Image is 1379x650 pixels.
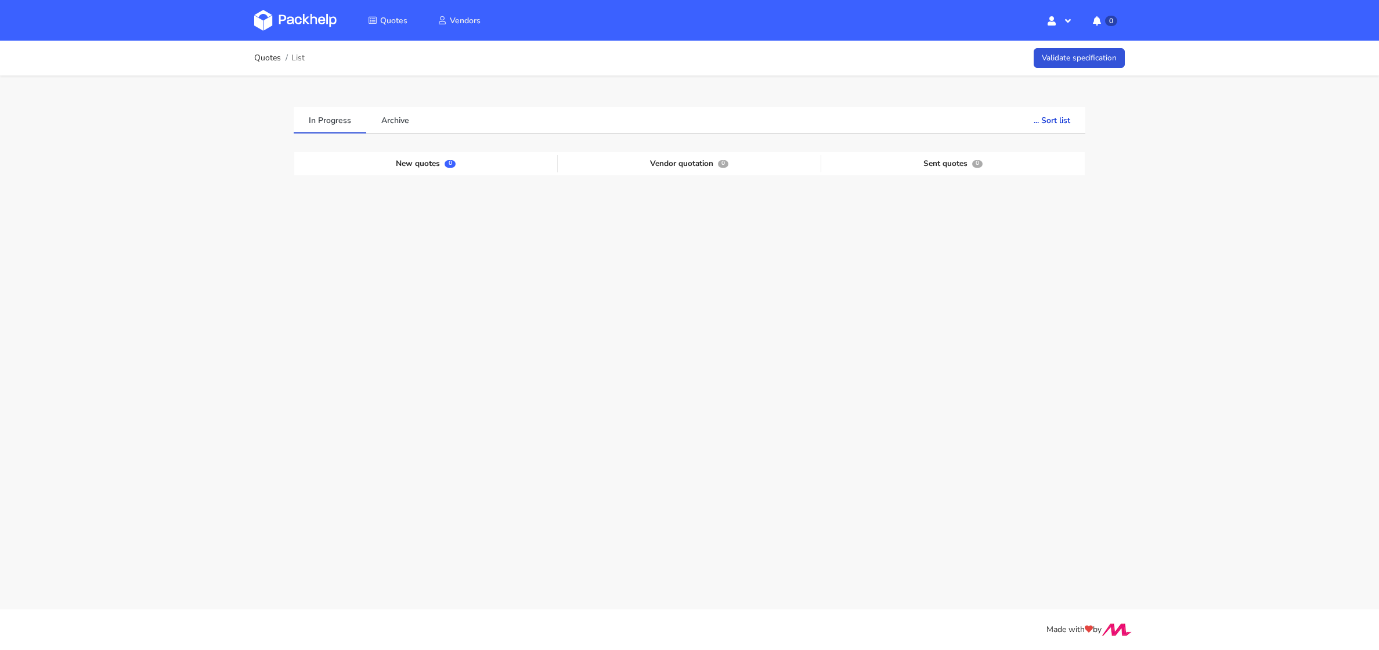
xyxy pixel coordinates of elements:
span: Quotes [380,15,407,26]
div: New quotes [294,155,558,172]
span: List [291,53,305,63]
a: Archive [366,107,424,132]
img: Move Closer [1102,623,1132,636]
button: ... Sort list [1019,107,1085,132]
span: 0 [718,160,728,168]
img: Dashboard [254,10,337,31]
button: 0 [1084,10,1125,31]
a: In Progress [294,107,366,132]
span: 0 [972,160,983,168]
a: Vendors [424,10,494,31]
span: Vendors [450,15,481,26]
div: Made with by [239,623,1140,637]
div: Sent quotes [821,155,1085,172]
a: Quotes [354,10,421,31]
span: 0 [1105,16,1117,26]
span: 0 [445,160,455,168]
a: Quotes [254,53,281,63]
nav: breadcrumb [254,46,305,70]
a: Validate specification [1034,48,1125,68]
div: Vendor quotation [558,155,821,172]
